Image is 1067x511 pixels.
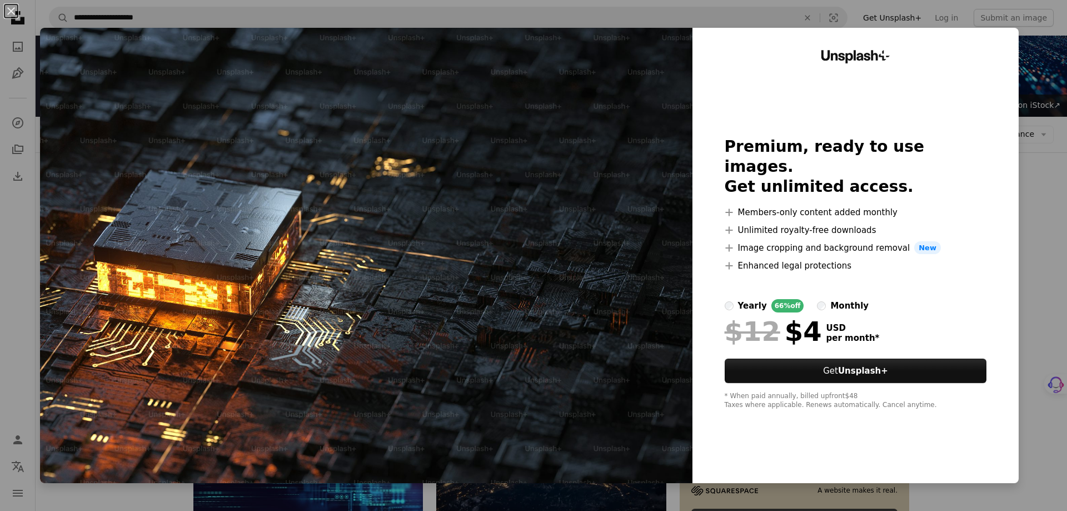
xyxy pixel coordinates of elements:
[725,392,987,410] div: * When paid annually, billed upfront $48 Taxes where applicable. Renews automatically. Cancel any...
[725,206,987,219] li: Members-only content added monthly
[725,241,987,255] li: Image cropping and background removal
[725,359,987,383] button: GetUnsplash+
[725,224,987,237] li: Unlimited royalty-free downloads
[725,317,780,346] span: $12
[838,366,888,376] strong: Unsplash+
[771,299,804,312] div: 66% off
[826,333,880,343] span: per month *
[817,301,826,310] input: monthly
[725,259,987,272] li: Enhanced legal protections
[826,323,880,333] span: USD
[738,299,767,312] div: yearly
[914,241,941,255] span: New
[725,137,987,197] h2: Premium, ready to use images. Get unlimited access.
[830,299,869,312] div: monthly
[725,317,822,346] div: $4
[725,301,734,310] input: yearly66%off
